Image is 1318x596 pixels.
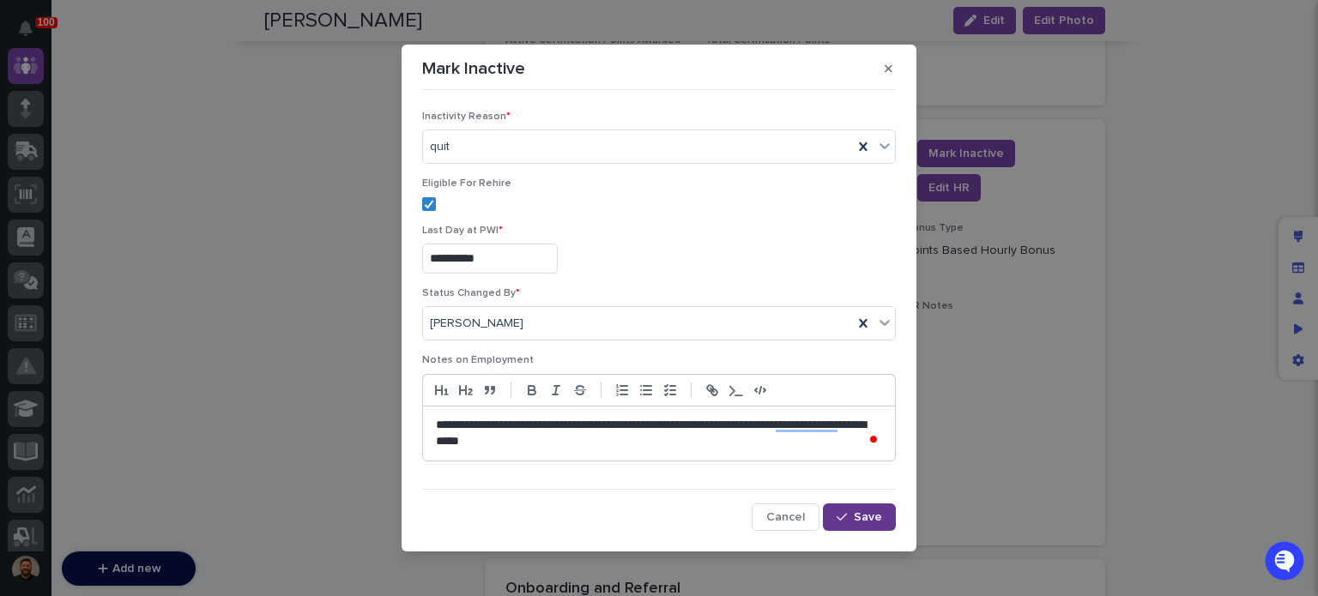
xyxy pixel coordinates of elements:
button: Cancel [752,503,819,531]
button: Save [823,503,896,531]
span: Notes on Employment [422,355,534,365]
span: Last Day at PWI [422,226,503,236]
button: Start new chat [292,196,312,217]
input: Clear [45,138,283,156]
div: We're offline, we will be back soon! [58,208,240,222]
p: Welcome 👋 [17,69,312,96]
div: Start new chat [58,191,281,208]
iframe: Open customer support [1263,539,1309,586]
span: [PERSON_NAME] [430,315,523,333]
a: 📖Help Docs [10,269,100,300]
p: How can we help? [17,96,312,123]
span: Cancel [766,511,805,523]
span: quit [430,138,450,156]
span: Inactivity Reason [422,111,511,122]
p: Mark Inactive [422,58,525,79]
span: Pylon [171,318,208,331]
img: 1736555164131-43832dd5-751b-4058-ba23-39d91318e5a0 [17,191,48,222]
span: Save [854,511,882,523]
span: Eligible For Rehire [422,178,511,189]
div: 📖 [17,278,31,292]
span: Status Changed By [422,288,520,298]
a: Powered byPylon [121,317,208,331]
div: To enrich screen reader interactions, please activate Accessibility in Grammarly extension settings [423,406,895,461]
span: Help Docs [34,276,94,293]
img: Stacker [17,17,51,51]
